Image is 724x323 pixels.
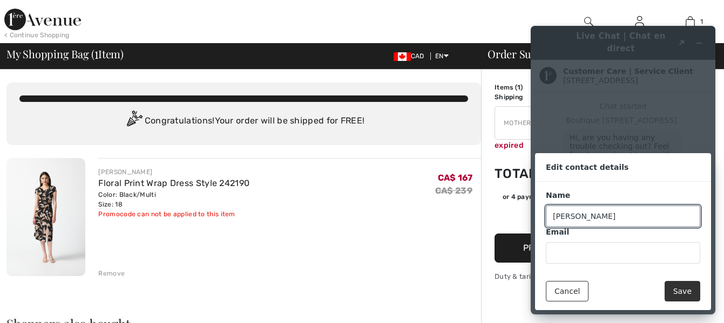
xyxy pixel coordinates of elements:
[98,167,249,177] div: [PERSON_NAME]
[94,46,98,60] span: 1
[495,107,626,139] input: Promo code
[98,178,249,188] a: Floral Print Wrap Dress Style 242190
[495,140,657,151] div: expired
[495,83,554,92] td: Items ( )
[6,49,124,59] span: My Shopping Bag ( Item)
[394,52,429,60] span: CAD
[495,233,657,263] button: Proceed to Checkout
[435,185,472,196] s: CA$ 239
[23,8,45,17] span: Chat
[665,15,715,28] a: 1
[98,209,249,219] div: Promocode can not be applied to this item
[19,111,468,132] div: Congratulations! Your order will be shipped for FREE!
[517,84,520,91] span: 1
[686,15,695,28] img: My Bag
[98,269,125,278] div: Remove
[123,111,145,132] img: Congratulation2.svg
[522,17,724,323] iframe: Find more information here
[495,271,657,281] div: Duty & tariff-free | Uninterrupted shipping
[4,9,81,30] img: 1ère Avenue
[626,15,653,29] a: Sign In
[495,92,554,102] td: Shipping
[435,52,449,60] span: EN
[495,192,657,205] div: or 4 payments ofCA$ 41.75withSezzle Click to learn more about Sezzle
[584,15,593,28] img: search the website
[438,173,472,183] span: CA$ 167
[394,52,411,61] img: Canadian Dollar
[6,158,85,276] img: Floral Print Wrap Dress Style 242190
[495,205,657,230] iframe: PayPal-paypal
[503,192,657,202] div: or 4 payments of with
[635,15,644,28] img: My Info
[4,30,70,40] div: < Continue Shopping
[98,190,249,209] div: Color: Black/Multi Size: 18
[700,17,703,26] span: 1
[475,49,718,59] div: Order Summary
[495,155,554,192] td: Total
